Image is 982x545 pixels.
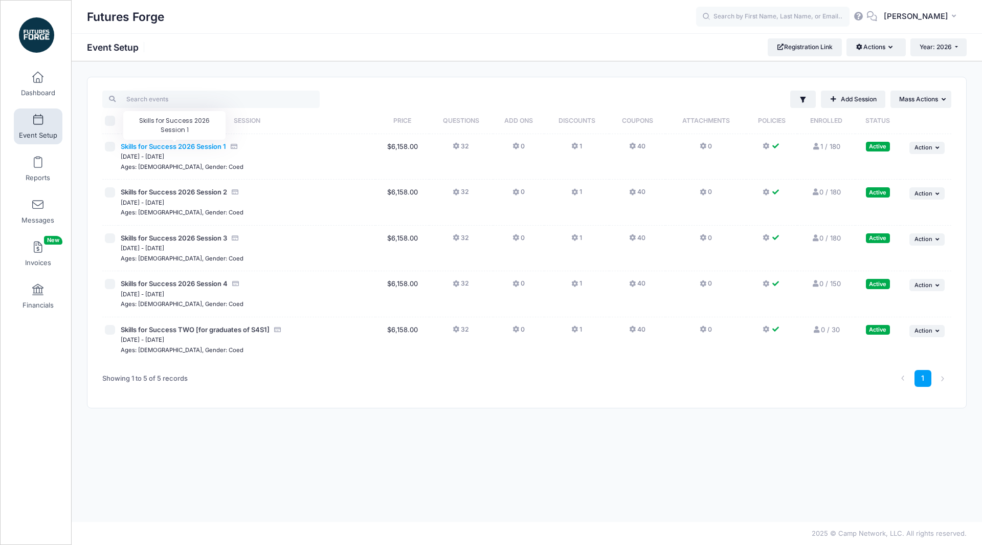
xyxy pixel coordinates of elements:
div: Showing 1 to 5 of 5 records [102,367,188,390]
button: 32 [453,279,469,294]
small: [DATE] - [DATE] [121,336,164,343]
button: 1 [571,142,582,157]
i: Accepting Credit Card Payments [231,280,239,287]
input: Search events [102,91,320,108]
div: Active [866,325,890,335]
button: 0 [700,142,712,157]
button: 0 [512,142,525,157]
th: Price [375,108,429,134]
a: 0 / 150 [811,279,841,288]
div: Skills for Success 2026 Session 1 [123,111,226,140]
th: Coupons [609,108,665,134]
span: Year: 2026 [920,43,952,51]
a: Add Session [821,91,885,108]
input: Search by First Name, Last Name, or Email... [696,7,850,27]
button: 32 [453,187,469,202]
a: Registration Link [768,38,842,56]
button: 1 [571,233,582,248]
button: Action [909,187,945,200]
i: Accepting Credit Card Payments [231,189,239,195]
button: 0 [700,187,712,202]
td: $6,158.00 [375,317,429,363]
button: Action [909,325,945,337]
button: 1 [571,187,582,202]
span: [PERSON_NAME] [884,11,948,22]
span: Invoices [25,258,51,267]
span: Skills for Success 2026 Session 2 [121,188,227,196]
span: Action [914,190,932,197]
span: Skills for Success 2026 Session 3 [121,234,227,242]
button: Year: 2026 [910,38,967,56]
h1: Futures Forge [87,5,164,29]
span: Financials [23,301,54,310]
span: Mass Actions [899,95,938,103]
button: 0 [700,279,712,294]
button: 1 [571,279,582,294]
button: 40 [629,142,645,157]
button: 32 [453,325,469,340]
td: $6,158.00 [375,271,429,317]
span: New [44,236,62,245]
th: Add Ons [493,108,545,134]
span: Questions [443,117,479,124]
a: Dashboard [14,66,62,102]
button: 0 [512,233,525,248]
span: Discounts [559,117,595,124]
span: Add Ons [504,117,533,124]
td: $6,158.00 [375,180,429,226]
a: InvoicesNew [14,236,62,272]
a: Reports [14,151,62,187]
button: 1 [571,325,582,340]
span: Skills for Success TWO [for graduates of S4S1] [121,325,270,334]
small: Ages: [DEMOGRAPHIC_DATA], Gender: Coed [121,300,243,308]
a: 1 [914,370,931,387]
a: 0 / 180 [811,188,841,196]
th: Discounts [544,108,609,134]
div: Active [866,233,890,243]
img: Futures Forge [17,16,56,54]
button: 40 [629,187,645,202]
button: Actions [846,38,905,56]
small: Ages: [DEMOGRAPHIC_DATA], Gender: Coed [121,209,243,216]
a: Futures Forge [1,11,72,59]
th: Status [855,108,900,134]
button: Action [909,233,945,246]
small: [DATE] - [DATE] [121,199,164,206]
th: Policies [746,108,797,134]
small: [DATE] - [DATE] [121,245,164,252]
i: Accepting Credit Card Payments [231,235,239,242]
div: Active [866,142,890,151]
span: Action [914,327,932,334]
th: Enrolled [797,108,855,134]
button: 32 [453,142,469,157]
span: Skills for Success 2026 Session 4 [121,279,228,288]
button: Action [909,279,945,291]
button: Action [909,142,945,154]
button: 40 [629,233,645,248]
th: Attachments [665,108,746,134]
a: Financials [14,278,62,314]
span: Attachments [682,117,730,124]
span: Event Setup [19,131,57,140]
button: 0 [512,187,525,202]
div: Active [866,187,890,197]
a: 0 / 180 [811,234,841,242]
span: 2025 © Camp Network, LLC. All rights reserved. [812,529,967,537]
td: $6,158.00 [375,134,429,180]
span: Action [914,144,932,151]
button: 40 [629,325,645,340]
button: 0 [700,325,712,340]
span: Messages [21,216,54,225]
div: Active [866,279,890,289]
small: Ages: [DEMOGRAPHIC_DATA], Gender: Coed [121,163,243,170]
button: 0 [512,279,525,294]
button: 0 [512,325,525,340]
span: Policies [758,117,786,124]
a: 0 / 30 [813,325,840,334]
td: $6,158.00 [375,226,429,272]
th: Session [118,108,375,134]
span: Dashboard [21,89,55,97]
small: Ages: [DEMOGRAPHIC_DATA], Gender: Coed [121,346,243,354]
a: 1 / 180 [812,142,840,150]
button: 32 [453,233,469,248]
